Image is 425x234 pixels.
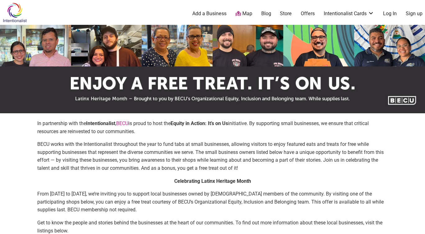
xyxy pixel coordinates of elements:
[324,10,374,17] a: Intentionalist Cards
[37,190,388,214] p: From [DATE] to [DATE], we’re inviting you to support local businesses owned by [DEMOGRAPHIC_DATA]...
[37,119,388,135] p: In partnership with the , is proud to host the initiative. By supporting small businesses, we ens...
[301,10,315,17] a: Offers
[235,10,252,17] a: Map
[261,10,271,17] a: Blog
[192,10,226,17] a: Add a Business
[406,10,423,17] a: Sign up
[383,10,397,17] a: Log In
[37,140,388,172] p: BECU works with the Intentionalist throughout the year to fund tabs at small businesses, allowing...
[174,178,251,184] strong: Celebrating Latinx Heritage Month
[116,120,128,126] a: BECU
[86,120,115,126] strong: Intentionalist
[280,10,292,17] a: Store
[171,120,228,126] strong: Equity in Action: It’s on Us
